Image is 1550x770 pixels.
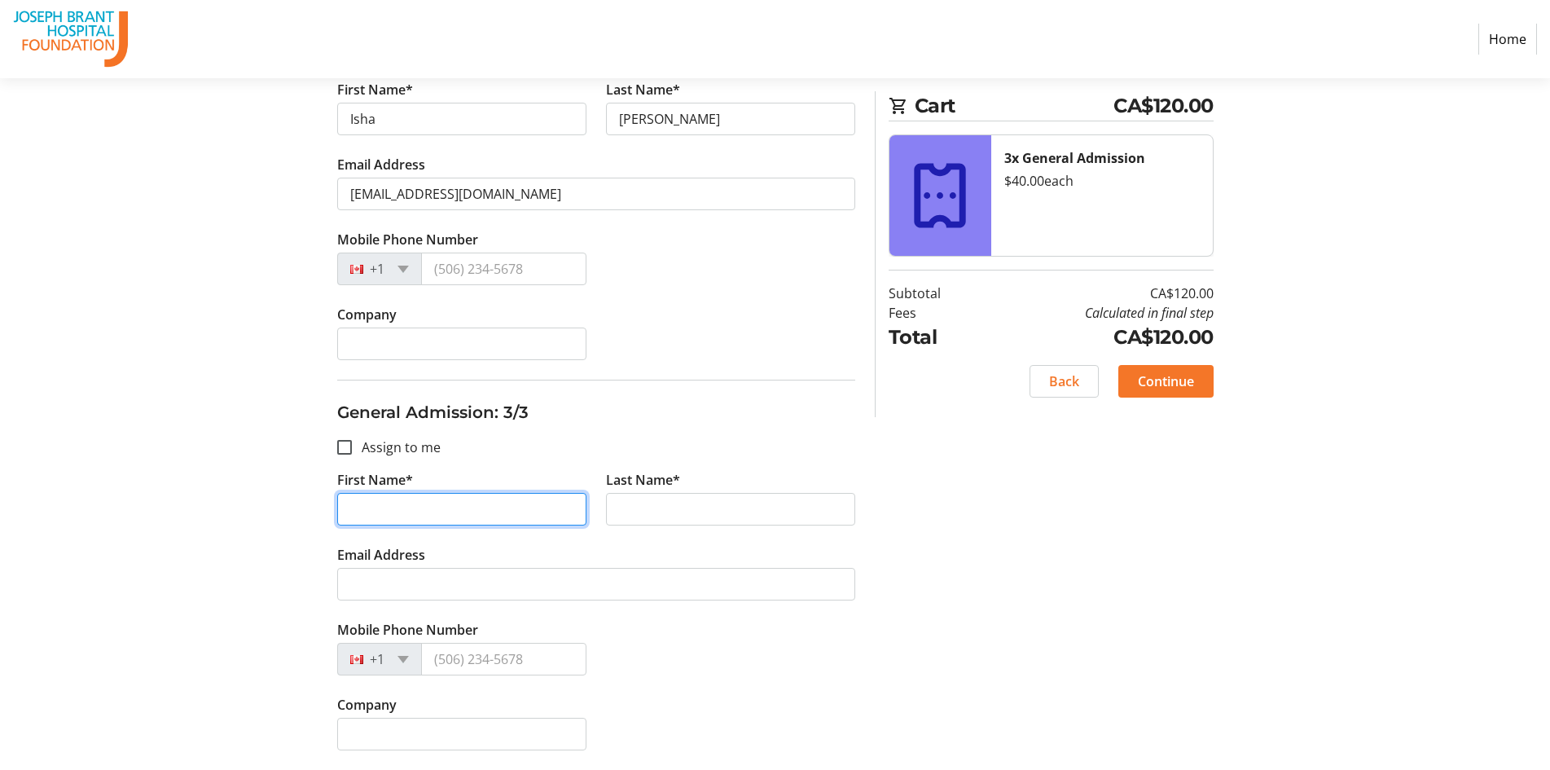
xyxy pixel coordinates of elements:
label: Company [337,305,397,324]
td: Total [889,323,982,352]
img: The Joseph Brant Hospital Foundation's Logo [13,7,129,72]
td: Subtotal [889,284,982,303]
label: Last Name* [606,80,680,99]
td: Calculated in final step [982,303,1214,323]
label: First Name* [337,80,413,99]
label: First Name* [337,470,413,490]
strong: 3x General Admission [1004,149,1145,167]
label: Last Name* [606,470,680,490]
span: Continue [1138,372,1194,391]
span: Back [1049,372,1079,391]
div: $40.00 each [1004,171,1200,191]
td: CA$120.00 [982,284,1214,303]
button: Back [1030,365,1099,398]
td: CA$120.00 [982,323,1214,352]
span: Cart [915,91,1114,121]
h3: General Admission: 3/3 [337,400,855,425]
label: Mobile Phone Number [337,230,478,249]
label: Assign to me [352,438,441,457]
input: (506) 234-5678 [421,643,586,675]
td: Fees [889,303,982,323]
label: Email Address [337,155,425,174]
label: Company [337,695,397,715]
input: (506) 234-5678 [421,253,586,285]
span: CA$120.00 [1113,91,1214,121]
label: Mobile Phone Number [337,620,478,640]
button: Continue [1118,365,1214,398]
a: Home [1478,24,1537,55]
label: Email Address [337,545,425,565]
